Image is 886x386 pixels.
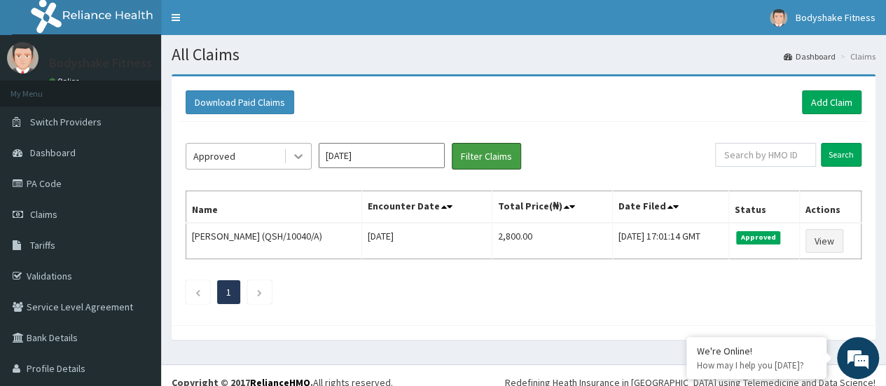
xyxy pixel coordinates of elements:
a: Next page [256,286,263,298]
th: Status [729,191,800,223]
span: Switch Providers [30,116,102,128]
span: Bodyshake Fitness [796,11,875,24]
td: [DATE] [362,223,492,259]
textarea: Type your message and hit 'Enter' [7,246,267,295]
button: Download Paid Claims [186,90,294,114]
p: Bodyshake Fitness [49,57,152,69]
td: [DATE] 17:01:14 GMT [613,223,729,259]
input: Search by HMO ID [715,143,816,167]
span: Dashboard [30,146,76,159]
a: Online [49,76,83,86]
span: We're online! [81,108,193,249]
th: Encounter Date [362,191,492,223]
input: Search [821,143,861,167]
div: We're Online! [697,345,816,357]
a: Page 1 is your current page [226,286,231,298]
img: User Image [770,9,787,27]
div: Chat with us now [73,78,235,97]
td: [PERSON_NAME] (QSH/10040/A) [186,223,362,259]
a: Previous page [195,286,201,298]
span: Claims [30,208,57,221]
th: Actions [800,191,861,223]
a: Dashboard [784,50,836,62]
div: Approved [193,149,235,163]
th: Name [186,191,362,223]
th: Total Price(₦) [492,191,613,223]
div: Minimize live chat window [230,7,263,41]
a: Add Claim [802,90,861,114]
span: Approved [736,231,780,244]
input: Select Month and Year [319,143,445,168]
button: Filter Claims [452,143,521,170]
li: Claims [837,50,875,62]
a: View [805,229,843,253]
h1: All Claims [172,46,875,64]
img: d_794563401_company_1708531726252_794563401 [26,70,57,105]
p: How may I help you today? [697,359,816,371]
th: Date Filed [613,191,729,223]
td: 2,800.00 [492,223,613,259]
img: User Image [7,42,39,74]
span: Tariffs [30,239,55,251]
